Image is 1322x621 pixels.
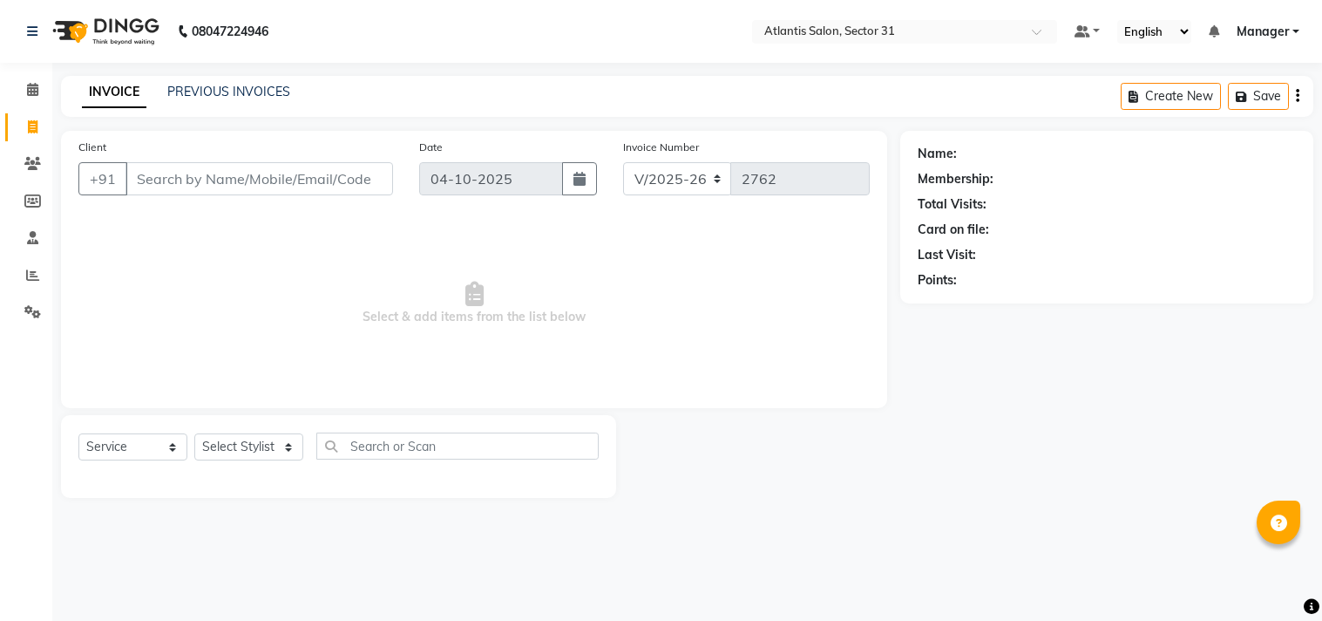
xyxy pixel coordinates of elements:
[419,140,443,155] label: Date
[1121,83,1221,110] button: Create New
[918,170,993,188] div: Membership:
[918,271,957,290] div: Points:
[623,140,699,155] label: Invoice Number
[316,433,599,460] input: Search or Scan
[918,195,986,214] div: Total Visits:
[918,221,989,239] div: Card on file:
[192,7,268,56] b: 08047224946
[82,77,146,108] a: INVOICE
[1228,83,1289,110] button: Save
[1237,23,1289,41] span: Manager
[167,84,290,99] a: PREVIOUS INVOICES
[918,145,957,163] div: Name:
[125,162,393,195] input: Search by Name/Mobile/Email/Code
[78,140,106,155] label: Client
[918,246,976,264] div: Last Visit:
[1249,551,1305,604] iframe: chat widget
[78,216,870,391] span: Select & add items from the list below
[44,7,164,56] img: logo
[78,162,127,195] button: +91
